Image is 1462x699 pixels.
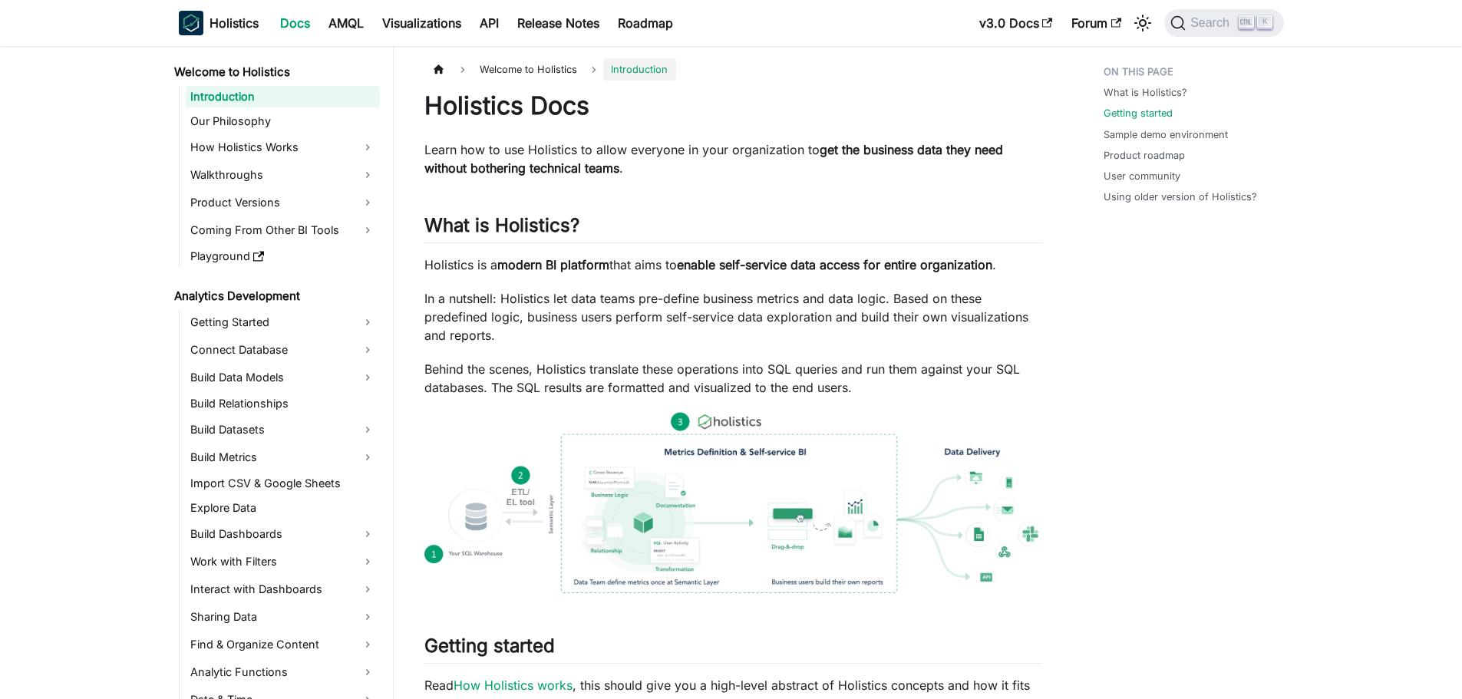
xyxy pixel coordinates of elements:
a: AMQL [319,11,373,35]
a: Introduction [186,86,380,107]
strong: enable self-service data access for entire organization [677,257,992,272]
p: In a nutshell: Holistics let data teams pre-define business metrics and data logic. Based on thes... [424,289,1042,345]
h2: Getting started [424,635,1042,664]
a: Sharing Data [186,605,380,629]
a: Getting started [1104,106,1173,120]
a: Visualizations [373,11,470,35]
button: Switch between dark and light mode (currently light mode) [1130,11,1155,35]
a: Roadmap [609,11,682,35]
a: Explore Data [186,497,380,519]
a: Connect Database [186,338,380,362]
a: Product Versions [186,190,380,215]
img: How Holistics fits in your Data Stack [424,412,1042,593]
a: API [470,11,508,35]
a: Getting Started [186,310,380,335]
a: Playground [186,246,380,267]
nav: Docs sidebar [163,46,394,699]
a: Analytic Functions [186,660,380,684]
a: Build Datasets [186,417,380,442]
a: Build Metrics [186,445,380,470]
a: Forum [1062,11,1130,35]
strong: modern BI platform [497,257,609,272]
a: v3.0 Docs [970,11,1062,35]
a: Analytics Development [170,285,380,307]
a: Interact with Dashboards [186,577,380,602]
a: Welcome to Holistics [170,61,380,83]
a: Build Data Models [186,365,380,390]
a: Sample demo environment [1104,127,1228,142]
span: Welcome to Holistics [472,58,585,81]
img: Holistics [179,11,203,35]
p: Behind the scenes, Holistics translate these operations into SQL queries and run them against you... [424,360,1042,397]
kbd: K [1257,15,1272,29]
b: Holistics [210,14,259,32]
h2: What is Holistics? [424,214,1042,243]
a: Import CSV & Google Sheets [186,473,380,494]
span: Introduction [603,58,675,81]
span: Search [1186,16,1239,30]
a: Work with Filters [186,549,380,574]
a: How Holistics works [454,678,573,693]
a: Find & Organize Content [186,632,380,657]
a: Using older version of Holistics? [1104,190,1257,204]
a: Walkthroughs [186,163,380,187]
a: Docs [271,11,319,35]
a: User community [1104,169,1180,183]
nav: Breadcrumbs [424,58,1042,81]
button: Search (Ctrl+K) [1164,9,1283,37]
p: Learn how to use Holistics to allow everyone in your organization to . [424,140,1042,177]
a: Home page [424,58,454,81]
p: Holistics is a that aims to . [424,256,1042,274]
a: Build Relationships [186,393,380,414]
a: Product roadmap [1104,148,1185,163]
h1: Holistics Docs [424,91,1042,121]
a: Coming From Other BI Tools [186,218,380,242]
a: Build Dashboards [186,522,380,546]
a: Our Philosophy [186,110,380,132]
a: Release Notes [508,11,609,35]
a: How Holistics Works [186,135,380,160]
a: What is Holistics? [1104,85,1187,100]
a: HolisticsHolistics [179,11,259,35]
